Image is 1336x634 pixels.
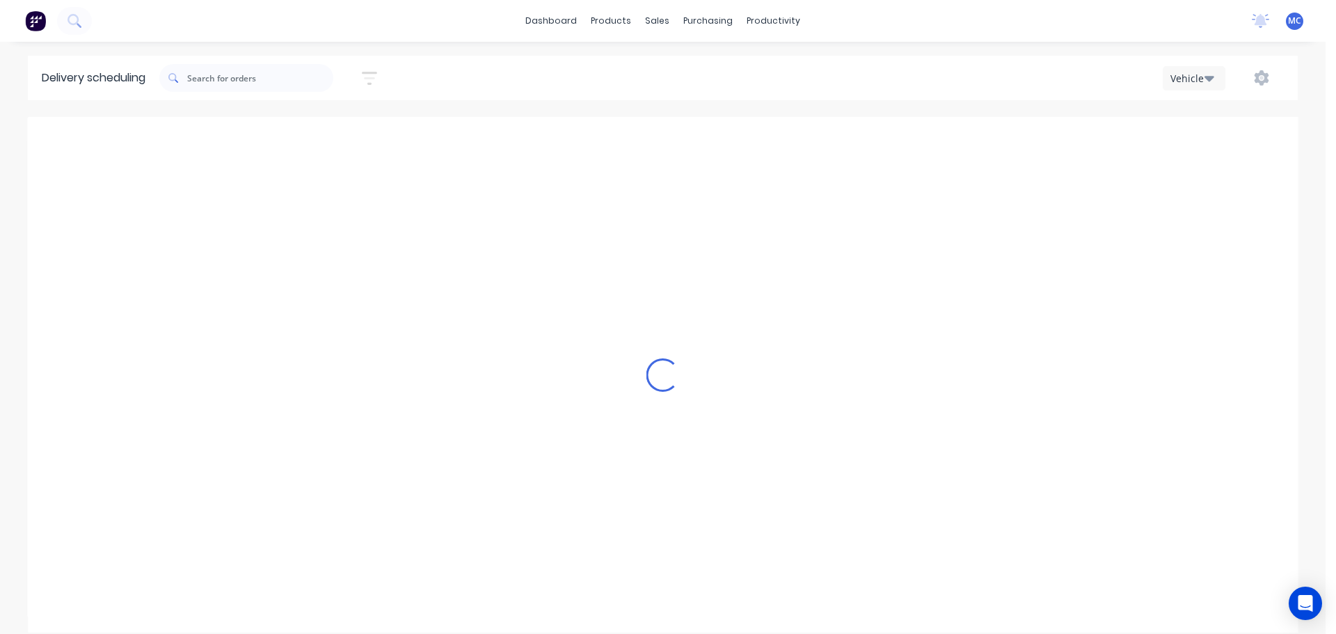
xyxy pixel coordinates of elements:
div: Delivery scheduling [28,56,159,100]
div: products [584,10,638,31]
div: productivity [740,10,807,31]
div: purchasing [676,10,740,31]
div: Vehicle [1170,71,1211,86]
span: MC [1288,15,1301,27]
img: Factory [25,10,46,31]
div: Open Intercom Messenger [1289,587,1322,620]
input: Search for orders [187,64,333,92]
a: dashboard [518,10,584,31]
div: sales [638,10,676,31]
button: Vehicle [1163,66,1225,90]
